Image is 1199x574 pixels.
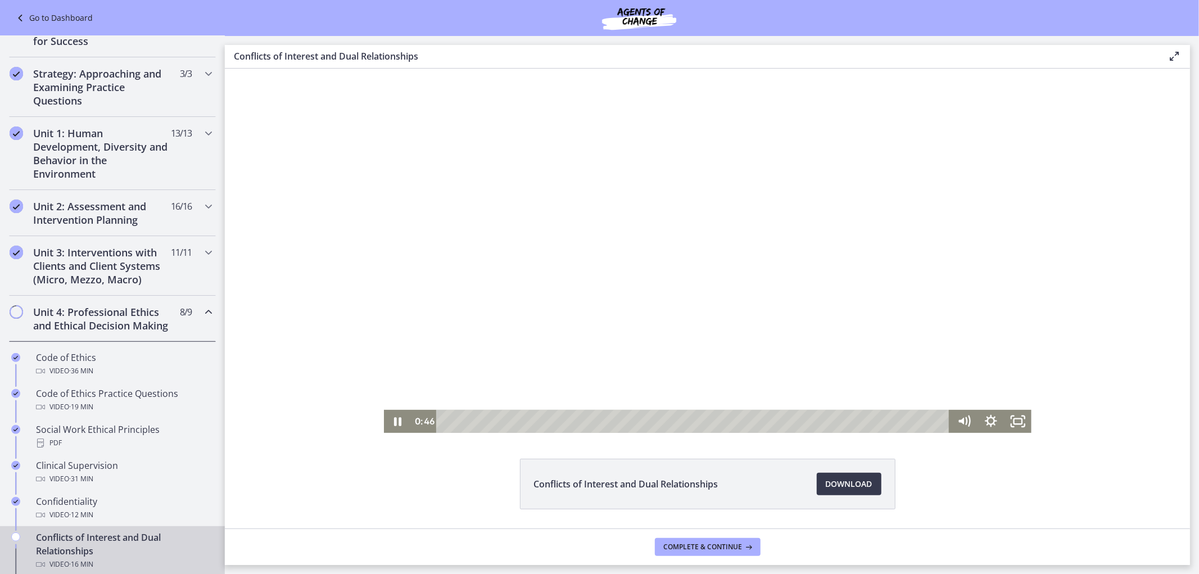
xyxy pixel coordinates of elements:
[36,472,211,486] div: Video
[36,459,211,486] div: Clinical Supervision
[664,543,743,552] span: Complete & continue
[11,389,20,398] i: Completed
[33,126,170,180] h2: Unit 1: Human Development, Diversity and Behavior in the Environment
[36,436,211,450] div: PDF
[826,477,872,491] span: Download
[171,126,192,140] span: 13 / 13
[36,423,211,450] div: Social Work Ethical Principles
[655,538,761,556] button: Complete & continue
[36,558,211,571] div: Video
[171,200,192,213] span: 16 / 16
[11,425,20,434] i: Completed
[10,67,23,80] i: Completed
[11,461,20,470] i: Completed
[33,246,170,286] h2: Unit 3: Interventions with Clients and Client Systems (Micro, Mezzo, Macro)
[36,400,211,414] div: Video
[180,305,192,319] span: 8 / 9
[36,364,211,378] div: Video
[36,387,211,414] div: Code of Ethics Practice Questions
[572,4,707,31] img: Agents of Change
[33,305,170,332] h2: Unit 4: Professional Ethics and Ethical Decision Making
[69,364,93,378] span: · 36 min
[10,200,23,213] i: Completed
[36,495,211,522] div: Confidentiality
[10,246,23,259] i: Completed
[534,477,718,491] span: Conflicts of Interest and Dual Relationships
[69,508,93,522] span: · 12 min
[726,341,753,364] button: Mute
[180,67,192,80] span: 3 / 3
[69,558,93,571] span: · 16 min
[36,351,211,378] div: Code of Ethics
[33,200,170,227] h2: Unit 2: Assessment and Intervention Planning
[171,246,192,259] span: 11 / 11
[817,473,881,495] a: Download
[234,49,1150,63] h3: Conflicts of Interest and Dual Relationships
[69,472,93,486] span: · 31 min
[33,67,170,107] h2: Strategy: Approaching and Examining Practice Questions
[753,341,780,364] button: Show settings menu
[69,400,93,414] span: · 19 min
[36,531,211,571] div: Conflicts of Interest and Dual Relationships
[13,11,93,25] a: Go to Dashboard
[36,508,211,522] div: Video
[780,341,807,364] button: Fullscreen
[225,69,1190,433] iframe: Video Lesson
[11,353,20,362] i: Completed
[11,497,20,506] i: Completed
[10,126,23,140] i: Completed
